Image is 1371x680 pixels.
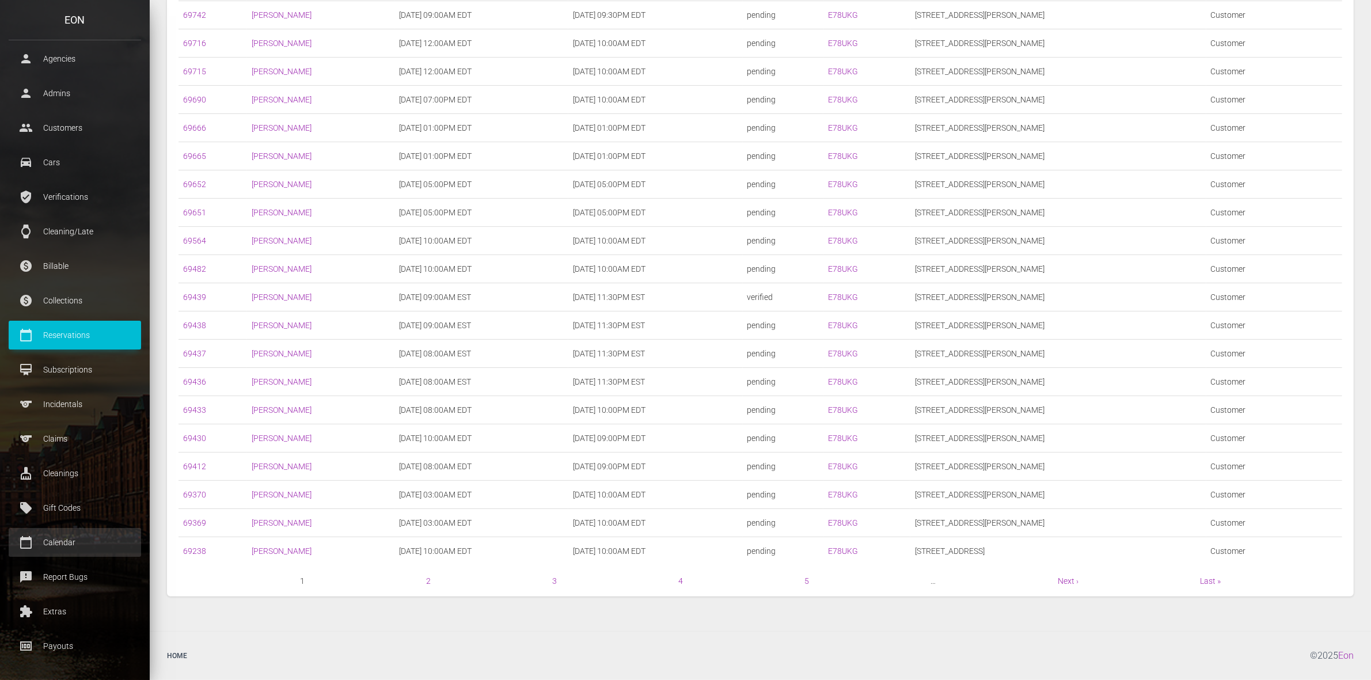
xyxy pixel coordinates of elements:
a: [PERSON_NAME] [252,462,312,471]
td: [STREET_ADDRESS][PERSON_NAME] [910,255,1206,283]
a: local_offer Gift Codes [9,493,141,522]
td: [STREET_ADDRESS][PERSON_NAME] [910,481,1206,509]
a: [PERSON_NAME] [252,151,312,161]
td: Customer [1206,199,1342,227]
a: 69715 [183,67,206,76]
a: 69652 [183,180,206,189]
td: [DATE] 03:00AM EDT [394,481,568,509]
td: pending [743,114,824,142]
td: [DATE] 01:00PM EDT [568,114,742,142]
td: [STREET_ADDRESS][PERSON_NAME] [910,199,1206,227]
a: 69665 [183,151,206,161]
a: 4 [678,576,683,586]
a: [PERSON_NAME] [252,321,312,330]
td: [STREET_ADDRESS][PERSON_NAME] [910,453,1206,481]
a: E78UKG [828,236,858,245]
td: pending [743,311,824,340]
td: [STREET_ADDRESS][PERSON_NAME] [910,1,1206,29]
td: [STREET_ADDRESS][PERSON_NAME] [910,170,1206,199]
td: [DATE] 05:00PM EDT [394,170,568,199]
a: [PERSON_NAME] [252,518,312,527]
a: [PERSON_NAME] [252,236,312,245]
a: feedback Report Bugs [9,563,141,591]
td: Customer [1206,424,1342,453]
a: 69742 [183,10,206,20]
td: pending [743,170,824,199]
a: calendar_today Reservations [9,321,141,350]
td: [DATE] 10:00AM EDT [394,537,568,565]
div: © 2025 [1310,640,1362,671]
p: Extras [17,603,132,620]
td: Customer [1206,1,1342,29]
td: [DATE] 10:00PM EDT [568,396,742,424]
td: [DATE] 11:30PM EST [568,340,742,368]
a: 69433 [183,405,206,415]
td: [DATE] 10:00AM EDT [568,255,742,283]
td: [DATE] 10:00AM EDT [568,537,742,565]
a: [PERSON_NAME] [252,67,312,76]
a: [PERSON_NAME] [252,434,312,443]
p: Cleaning/Late [17,223,132,240]
td: [STREET_ADDRESS][PERSON_NAME] [910,29,1206,58]
span: 1 [300,574,305,588]
td: [DATE] 10:00AM EDT [568,86,742,114]
td: pending [743,537,824,565]
a: E78UKG [828,180,858,189]
td: [DATE] 05:00PM EDT [394,199,568,227]
p: Incidentals [17,396,132,413]
td: pending [743,86,824,114]
td: [STREET_ADDRESS][PERSON_NAME] [910,283,1206,311]
p: Verifications [17,188,132,206]
a: 69651 [183,208,206,217]
a: E78UKG [828,67,858,76]
td: [DATE] 10:00AM EDT [568,481,742,509]
a: E78UKG [828,546,858,556]
a: E78UKG [828,151,858,161]
nav: pager [179,574,1342,588]
p: Cars [17,154,132,171]
a: E78UKG [828,10,858,20]
td: [DATE] 01:00PM EDT [568,142,742,170]
td: [DATE] 08:00AM EST [394,368,568,396]
td: pending [743,453,824,481]
a: 69438 [183,321,206,330]
p: Billable [17,257,132,275]
td: [STREET_ADDRESS][PERSON_NAME] [910,227,1206,255]
a: 3 [552,576,557,586]
td: [STREET_ADDRESS] [910,537,1206,565]
a: 5 [805,576,810,586]
td: Customer [1206,283,1342,311]
td: [DATE] 05:00PM EDT [568,199,742,227]
a: Next › [1058,576,1078,586]
td: [DATE] 10:00AM EDT [568,227,742,255]
td: [DATE] 10:00AM EDT [394,255,568,283]
td: Customer [1206,509,1342,537]
td: [DATE] 09:00AM EST [394,283,568,311]
td: [DATE] 08:00AM EDT [394,453,568,481]
a: sports Claims [9,424,141,453]
td: [DATE] 11:30PM EST [568,283,742,311]
a: 2 [426,576,431,586]
td: Customer [1206,170,1342,199]
td: [DATE] 08:00AM EDT [394,396,568,424]
td: pending [743,396,824,424]
td: [DATE] 08:00AM EST [394,340,568,368]
td: [DATE] 05:00PM EDT [568,170,742,199]
p: Customers [17,119,132,136]
a: 69482 [183,264,206,273]
a: 69412 [183,462,206,471]
a: card_membership Subscriptions [9,355,141,384]
a: 69439 [183,292,206,302]
a: verified_user Verifications [9,183,141,211]
p: Collections [17,292,132,309]
p: Report Bugs [17,568,132,586]
a: E78UKG [828,490,858,499]
a: [PERSON_NAME] [252,377,312,386]
td: [STREET_ADDRESS][PERSON_NAME] [910,311,1206,340]
a: 69436 [183,377,206,386]
a: E78UKG [828,405,858,415]
td: [STREET_ADDRESS][PERSON_NAME] [910,86,1206,114]
a: [PERSON_NAME] [252,208,312,217]
a: E78UKG [828,208,858,217]
td: [STREET_ADDRESS][PERSON_NAME] [910,114,1206,142]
